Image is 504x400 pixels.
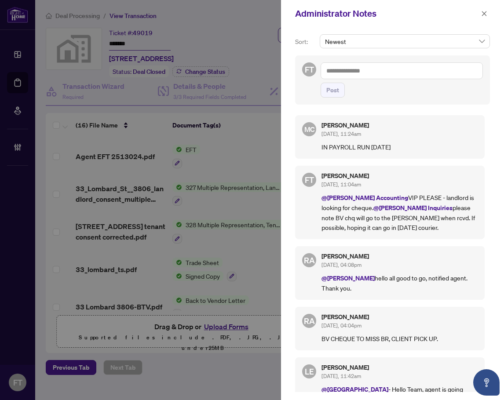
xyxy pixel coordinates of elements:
h5: [PERSON_NAME] [321,173,478,179]
h5: [PERSON_NAME] [321,314,478,320]
span: @[GEOGRAPHIC_DATA] [321,385,388,393]
div: Administrator Notes [295,7,478,20]
span: @[PERSON_NAME] Inquiries [373,204,453,212]
h5: [PERSON_NAME] [321,122,478,128]
p: IN PAYROLL RUN [DATE] [321,142,478,152]
span: MC [304,124,314,135]
h5: [PERSON_NAME] [321,364,478,371]
p: hello all good to go, notified agent. Thank you. [321,273,478,293]
span: FT [305,63,314,76]
span: [DATE], 11:42am [321,373,361,379]
span: @[PERSON_NAME] [321,274,375,282]
h5: [PERSON_NAME] [321,253,478,259]
span: FT [305,174,314,186]
p: Sort: [295,37,316,47]
span: [DATE], 11:24am [321,131,361,137]
p: VIP PLEASE - landlord is looking for cheque. please note BV chq will go to the [PERSON_NAME] when... [321,193,478,232]
span: Newest [325,35,485,48]
span: RA [304,254,315,266]
p: BV CHEQUE TO MISS BR, CLIENT PICK UP. [321,334,478,343]
button: Post [321,83,345,98]
span: [DATE], 04:04pm [321,322,362,329]
span: close [481,11,487,17]
span: [DATE], 04:08pm [321,262,362,268]
span: LE [305,365,314,378]
span: RA [304,315,315,327]
span: @[PERSON_NAME] Accounting [321,193,408,202]
span: [DATE], 11:04am [321,181,361,188]
button: Open asap [473,369,500,396]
